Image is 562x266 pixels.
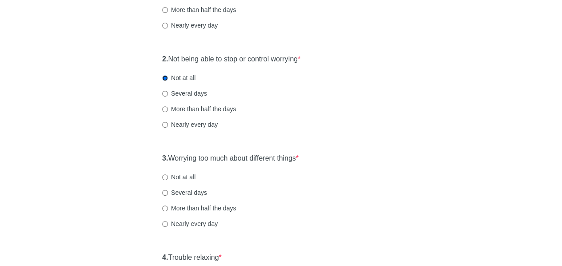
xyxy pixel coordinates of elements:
[162,7,168,13] input: More than half the days
[162,54,300,64] label: Not being able to stop or control worrying
[162,221,168,227] input: Nearly every day
[162,219,218,228] label: Nearly every day
[162,89,207,98] label: Several days
[162,153,299,164] label: Worrying too much about different things
[162,154,168,162] strong: 3.
[162,206,168,211] input: More than half the days
[162,5,236,14] label: More than half the days
[162,105,236,113] label: More than half the days
[162,188,207,197] label: Several days
[162,23,168,28] input: Nearly every day
[162,75,168,81] input: Not at all
[162,21,218,30] label: Nearly every day
[162,73,195,82] label: Not at all
[162,253,222,263] label: Trouble relaxing
[162,254,168,261] strong: 4.
[162,91,168,97] input: Several days
[162,174,168,180] input: Not at all
[162,120,218,129] label: Nearly every day
[162,106,168,112] input: More than half the days
[162,173,195,181] label: Not at all
[162,122,168,128] input: Nearly every day
[162,204,236,213] label: More than half the days
[162,55,168,63] strong: 2.
[162,190,168,196] input: Several days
